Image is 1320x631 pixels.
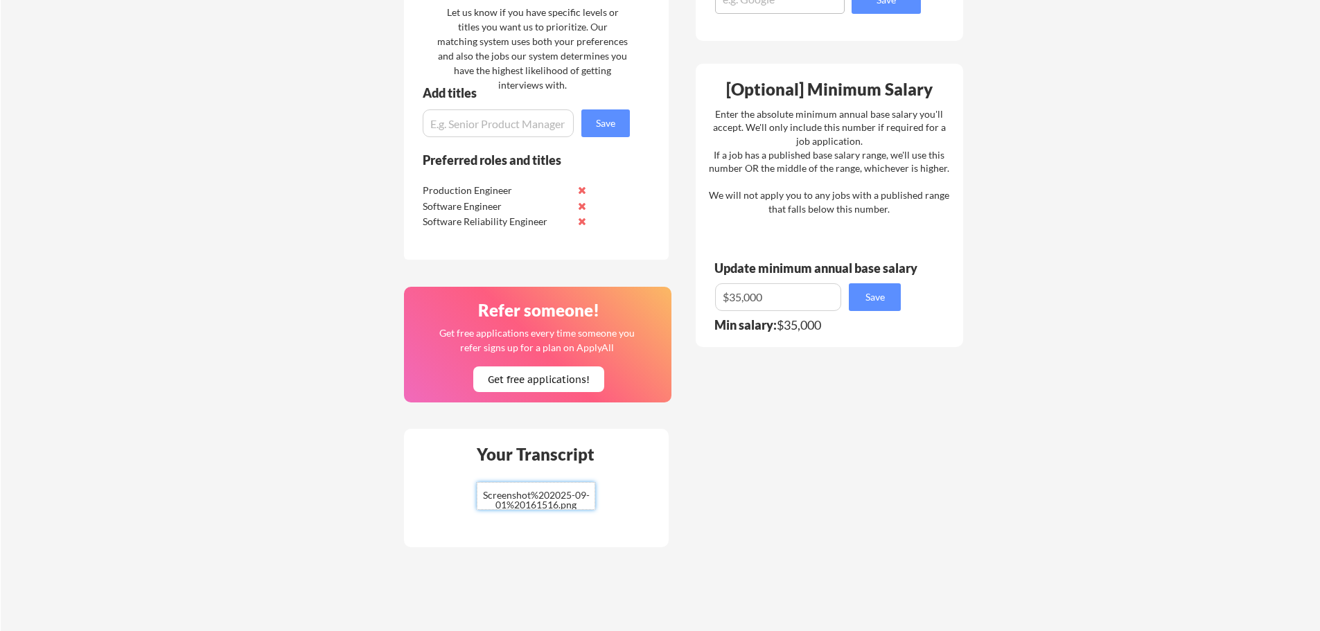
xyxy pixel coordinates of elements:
div: $35,000 [714,319,910,331]
div: [Optional] Minimum Salary [701,81,958,98]
button: Save [849,283,901,311]
div: Let us know if you have specific levels or titles you want us to prioritize. Our matching system ... [437,5,628,92]
div: Preferred roles and titles [423,154,611,166]
input: E.g. $100,000 [715,283,841,311]
div: Add titles [423,87,618,99]
div: Production Engineer [423,184,569,197]
div: Enter the absolute minimum annual base salary you'll accept. We'll only include this number if re... [709,107,949,216]
div: Software Reliability Engineer [423,215,569,229]
strong: Min salary: [714,317,777,332]
button: Get free applications! [473,366,604,392]
div: Software Engineer [423,199,569,213]
div: Your Transcript [467,446,604,463]
input: E.g. Senior Product Manager [423,109,574,137]
div: Refer someone! [410,302,667,319]
div: Get free applications every time someone you refer signs up for a plan on ApplyAll [438,326,635,355]
button: Save [581,109,630,137]
div: Update minimum annual base salary [714,262,922,274]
